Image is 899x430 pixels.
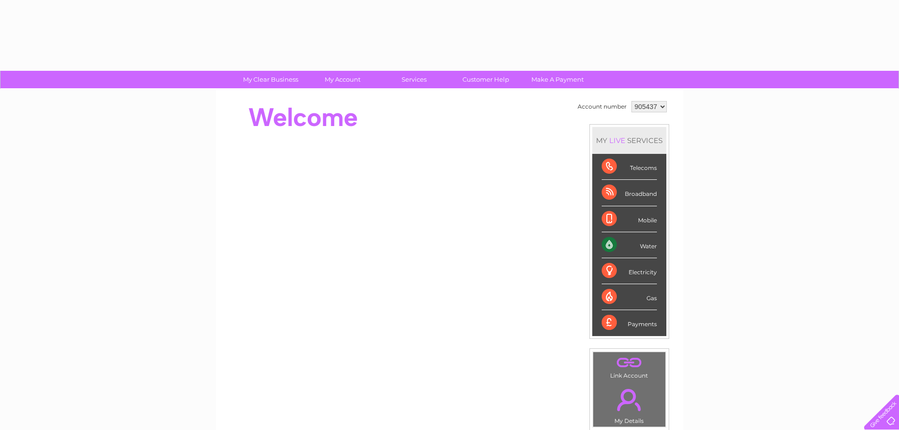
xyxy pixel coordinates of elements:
[596,383,663,416] a: .
[592,127,666,154] div: MY SERVICES
[593,352,666,381] td: Link Account
[602,310,657,336] div: Payments
[596,354,663,371] a: .
[602,154,657,180] div: Telecoms
[602,284,657,310] div: Gas
[303,71,381,88] a: My Account
[602,180,657,206] div: Broadband
[602,258,657,284] div: Electricity
[575,99,629,115] td: Account number
[375,71,453,88] a: Services
[607,136,627,145] div: LIVE
[232,71,310,88] a: My Clear Business
[593,381,666,427] td: My Details
[447,71,525,88] a: Customer Help
[602,232,657,258] div: Water
[519,71,597,88] a: Make A Payment
[602,206,657,232] div: Mobile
